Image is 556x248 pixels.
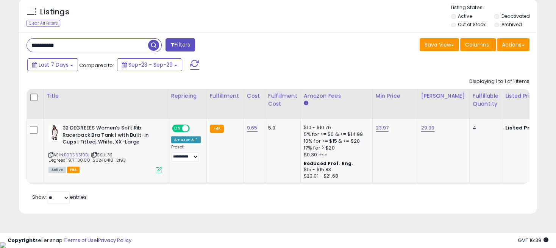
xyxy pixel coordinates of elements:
[304,151,367,158] div: $0.30 min
[27,20,60,27] div: Clear All Filters
[48,152,126,163] span: | SKU: 32 Degrees_9.7_30.00_20240418_2193
[27,58,78,71] button: Last 7 Days
[189,125,201,132] span: OFF
[497,38,529,51] button: Actions
[376,124,389,132] a: 23.97
[458,13,472,19] label: Active
[304,92,369,100] div: Amazon Fees
[171,136,201,143] div: Amazon AI *
[501,21,522,28] label: Archived
[501,13,530,19] label: Deactivated
[473,125,496,131] div: 4
[421,92,466,100] div: [PERSON_NAME]
[39,61,69,69] span: Last 7 Days
[47,92,165,100] div: Title
[62,125,155,148] b: 32 DEGREEES Women’s Soft Rib Racerback Bra Tank | with Built-in Cups | Fitted, White, XX-Large
[210,92,241,100] div: Fulfillment
[421,124,435,132] a: 29.99
[64,152,90,158] a: B09S6S19BJ
[460,38,496,51] button: Columns
[210,125,224,133] small: FBA
[518,237,548,244] span: 2025-10-7 16:39 GMT
[98,237,131,244] a: Privacy Policy
[79,62,114,69] span: Compared to:
[505,124,540,131] b: Listed Price:
[171,92,203,100] div: Repricing
[67,167,80,173] span: FBA
[166,38,195,51] button: Filters
[268,92,297,108] div: Fulfillment Cost
[304,145,367,151] div: 17% for > $20
[48,167,66,173] span: All listings currently available for purchase on Amazon
[173,125,182,132] span: ON
[247,124,258,132] a: 9.65
[420,38,459,51] button: Save View
[458,21,486,28] label: Out of Stock
[65,237,97,244] a: Terms of Use
[117,58,182,71] button: Sep-23 - Sep-29
[451,4,537,11] p: Listing States:
[48,125,162,172] div: ASIN:
[8,237,131,244] div: seller snap | |
[40,7,69,17] h5: Listings
[304,138,367,145] div: 10% for >= $15 & <= $20
[247,92,262,100] div: Cost
[304,131,367,138] div: 5% for >= $0 & <= $14.99
[304,160,353,167] b: Reduced Prof. Rng.
[304,100,308,107] small: Amazon Fees.
[304,125,367,131] div: $10 - $10.76
[171,145,201,162] div: Preset:
[469,78,529,85] div: Displaying 1 to 1 of 1 items
[304,167,367,173] div: $15 - $15.83
[8,237,35,244] strong: Copyright
[128,61,173,69] span: Sep-23 - Sep-29
[376,92,415,100] div: Min Price
[32,193,87,201] span: Show: entries
[304,173,367,179] div: $20.01 - $21.68
[268,125,295,131] div: 5.9
[48,125,61,140] img: 31ooWT4IGLL._SL40_.jpg
[465,41,489,48] span: Columns
[473,92,499,108] div: Fulfillable Quantity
